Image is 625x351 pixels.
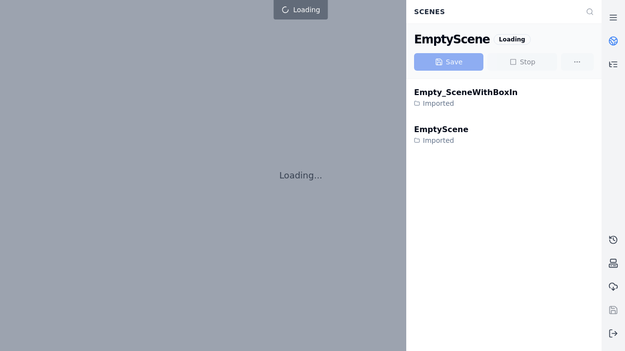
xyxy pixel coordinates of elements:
div: Loading [494,34,531,45]
div: Imported [414,136,468,145]
div: Empty_SceneWithBoxIn [414,87,518,98]
p: Loading... [279,169,322,182]
div: EmptyScene [414,32,490,47]
div: Imported [414,98,518,108]
div: Scenes [408,2,580,21]
span: Loading [293,5,320,15]
div: EmptyScene [414,124,468,136]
